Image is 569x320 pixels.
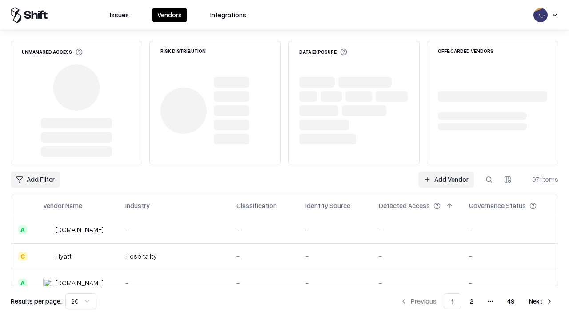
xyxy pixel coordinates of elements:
div: Offboarded Vendors [438,48,493,53]
div: 971 items [523,175,558,184]
div: Identity Source [305,201,350,210]
div: Risk Distribution [160,48,206,53]
div: - [379,225,455,234]
img: primesec.co.il [43,279,52,288]
button: Integrations [205,8,252,22]
button: Vendors [152,8,187,22]
div: [DOMAIN_NAME] [56,278,104,288]
button: Next [524,293,558,309]
button: Issues [104,8,134,22]
div: - [469,278,551,288]
div: Vendor Name [43,201,82,210]
div: A [18,279,27,288]
p: Results per page: [11,296,62,306]
div: - [125,278,222,288]
div: Hyatt [56,252,72,261]
div: Industry [125,201,150,210]
div: - [236,252,291,261]
div: - [125,225,222,234]
div: C [18,252,27,261]
div: - [236,225,291,234]
div: Hospitality [125,252,222,261]
a: Add Vendor [418,172,474,188]
div: Unmanaged Access [22,48,83,56]
div: A [18,225,27,234]
div: [DOMAIN_NAME] [56,225,104,234]
button: 1 [444,293,461,309]
button: 2 [463,293,481,309]
button: 49 [500,293,522,309]
nav: pagination [395,293,558,309]
div: Classification [236,201,277,210]
div: - [236,278,291,288]
img: Hyatt [43,252,52,261]
div: - [305,225,365,234]
div: - [469,252,551,261]
div: Detected Access [379,201,430,210]
div: - [379,252,455,261]
img: intrado.com [43,225,52,234]
div: - [379,278,455,288]
div: - [469,225,551,234]
div: Governance Status [469,201,526,210]
div: Data Exposure [299,48,347,56]
button: Add Filter [11,172,60,188]
div: - [305,278,365,288]
div: - [305,252,365,261]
